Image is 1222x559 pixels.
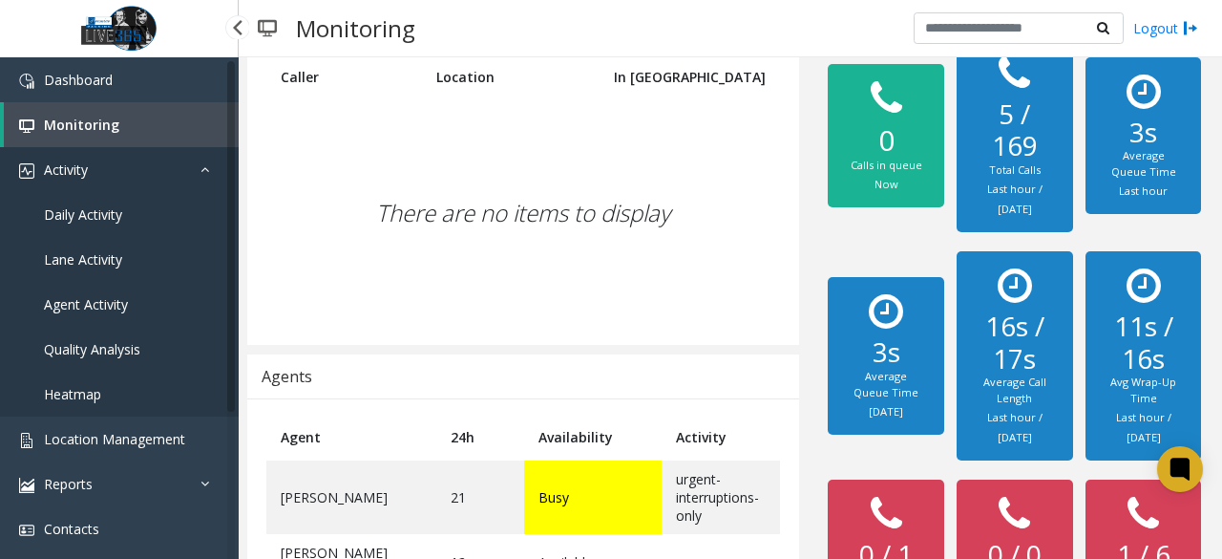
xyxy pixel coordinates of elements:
span: Heatmap [44,385,101,403]
div: There are no items to display [266,100,780,326]
small: Last hour [1119,183,1168,198]
span: Lane Activity [44,250,122,269]
td: 21 [436,461,523,534]
img: 'icon' [19,433,34,448]
span: Quality Analysis [44,340,140,358]
img: 'icon' [19,118,34,134]
span: Contacts [44,520,99,538]
div: Avg Wrap-Up Time [1105,375,1182,406]
h3: Monitoring [286,5,425,52]
th: Caller [266,54,422,100]
small: [DATE] [869,404,903,419]
th: 24h [436,414,523,461]
div: Agents [262,364,312,389]
img: pageIcon [258,5,277,52]
img: logout [1183,18,1198,38]
span: Daily Activity [44,205,122,224]
span: Location Management [44,430,185,448]
h2: 5 / 169 [976,98,1053,162]
td: urgent-interruptions-only [662,461,780,534]
span: Monitoring [44,116,119,134]
div: Average Queue Time [847,369,924,400]
small: Last hour / [DATE] [987,410,1043,444]
div: Total Calls [976,162,1053,179]
img: 'icon' [19,74,34,89]
th: Activity [662,414,780,461]
img: 'icon' [19,523,34,538]
div: Average Call Length [976,375,1053,406]
span: Dashboard [44,71,113,89]
span: Activity [44,161,88,179]
h2: 11s / 16s [1105,311,1182,375]
h2: 16s / 17s [976,311,1053,375]
small: Last hour / [DATE] [1116,410,1171,444]
td: Busy [524,461,662,534]
div: Average Queue Time [1105,148,1182,180]
th: Agent [266,414,436,461]
img: 'icon' [19,163,34,179]
span: Agent Activity [44,295,128,313]
h2: 3s [847,336,924,369]
th: Location [422,54,598,100]
a: Monitoring [4,102,239,147]
th: In [GEOGRAPHIC_DATA] [599,54,781,100]
h2: 3s [1105,117,1182,149]
td: [PERSON_NAME] [266,461,436,534]
div: Calls in queue [847,158,924,174]
small: Last hour / [DATE] [987,182,1043,216]
th: Availability [524,414,662,461]
span: Reports [44,475,93,493]
img: 'icon' [19,478,34,493]
a: Logout [1133,18,1198,38]
h2: 0 [847,123,924,158]
small: Now [874,177,898,191]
